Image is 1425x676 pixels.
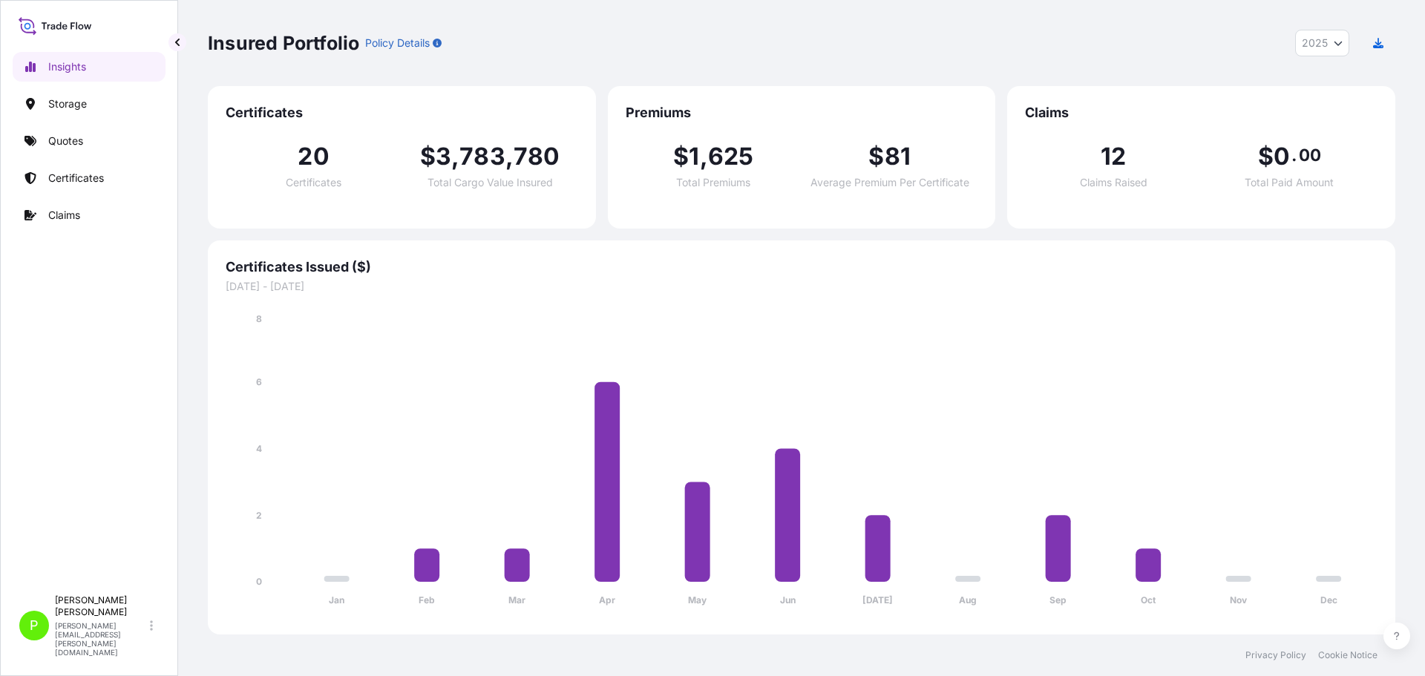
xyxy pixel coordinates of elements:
span: 3 [436,145,451,168]
p: Certificates [48,171,104,186]
p: [PERSON_NAME] [PERSON_NAME] [55,594,147,618]
span: Total Premiums [676,177,750,188]
span: Certificates [226,104,578,122]
span: [DATE] - [DATE] [226,279,1377,294]
span: Claims [1025,104,1377,122]
a: Cookie Notice [1318,649,1377,661]
span: 2025 [1302,36,1328,50]
a: Claims [13,200,166,230]
tspan: Sep [1049,594,1067,606]
p: Insights [48,59,86,74]
p: [PERSON_NAME][EMAIL_ADDRESS][PERSON_NAME][DOMAIN_NAME] [55,621,147,657]
span: Total Paid Amount [1245,177,1334,188]
span: 00 [1299,149,1321,161]
span: Certificates Issued ($) [226,258,1377,276]
span: 783 [459,145,505,168]
span: , [700,145,708,168]
a: Quotes [13,126,166,156]
span: Average Premium Per Certificate [810,177,969,188]
tspan: Mar [508,594,525,606]
tspan: Jun [780,594,796,606]
p: Policy Details [365,36,430,50]
span: , [505,145,514,168]
tspan: 4 [256,443,262,454]
a: Certificates [13,163,166,193]
span: , [451,145,459,168]
tspan: Jan [329,594,344,606]
span: Certificates [286,177,341,188]
span: Premiums [626,104,978,122]
tspan: Nov [1230,594,1248,606]
span: . [1291,149,1297,161]
p: Insured Portfolio [208,31,359,55]
span: $ [420,145,436,168]
p: Claims [48,208,80,223]
tspan: Feb [419,594,435,606]
span: $ [868,145,884,168]
span: 1 [689,145,699,168]
a: Storage [13,89,166,119]
p: Quotes [48,134,83,148]
tspan: Aug [959,594,977,606]
span: P [30,618,39,633]
p: Storage [48,96,87,111]
tspan: 2 [256,510,262,521]
span: Claims Raised [1080,177,1147,188]
tspan: Apr [599,594,615,606]
tspan: Oct [1141,594,1156,606]
span: 625 [708,145,754,168]
span: $ [1258,145,1274,168]
span: 0 [1274,145,1290,168]
span: Total Cargo Value Insured [427,177,553,188]
tspan: 8 [256,313,262,324]
span: 20 [298,145,329,168]
button: Year Selector [1295,30,1349,56]
a: Privacy Policy [1245,649,1306,661]
tspan: 6 [256,376,262,387]
span: $ [673,145,689,168]
a: Insights [13,52,166,82]
span: 81 [885,145,911,168]
tspan: Dec [1320,594,1337,606]
tspan: [DATE] [862,594,893,606]
span: 780 [514,145,560,168]
tspan: May [688,594,707,606]
tspan: 0 [256,576,262,587]
span: 12 [1101,145,1126,168]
